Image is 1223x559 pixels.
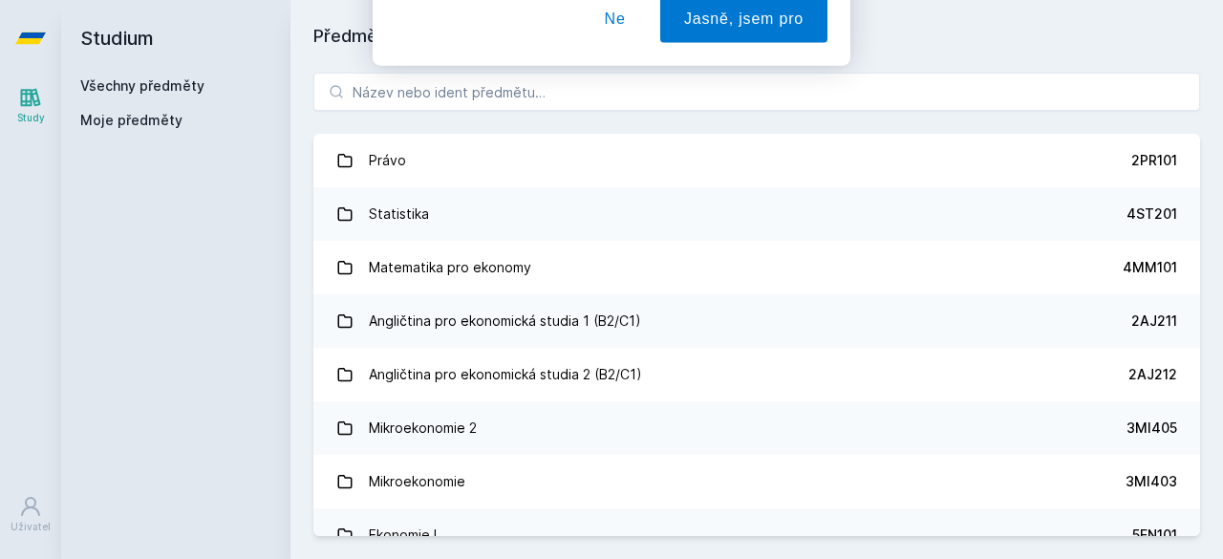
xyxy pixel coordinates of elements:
div: Mikroekonomie [369,462,465,501]
a: Mikroekonomie 3MI403 [313,455,1200,508]
div: Mikroekonomie 2 [369,409,477,447]
div: Uživatel [11,520,51,534]
div: 2AJ211 [1131,312,1177,331]
div: Ekonomie I. [369,516,440,554]
div: 3MI405 [1126,419,1177,438]
a: Matematika pro ekonomy 4MM101 [313,241,1200,294]
div: Angličtina pro ekonomická studia 2 (B2/C1) [369,355,642,394]
button: Ne [581,99,650,147]
a: Mikroekonomie 2 3MI405 [313,401,1200,455]
div: 4MM101 [1123,258,1177,277]
img: notification icon [396,23,472,99]
div: Statistika [369,195,429,233]
div: 5EN101 [1132,526,1177,545]
div: Angličtina pro ekonomická studia 1 (B2/C1) [369,302,641,340]
div: 2AJ212 [1128,365,1177,384]
a: Uživatel [4,485,57,544]
a: Statistika 4ST201 [313,187,1200,241]
div: Matematika pro ekonomy [369,248,531,287]
a: Angličtina pro ekonomická studia 2 (B2/C1) 2AJ212 [313,348,1200,401]
a: Angličtina pro ekonomická studia 1 (B2/C1) 2AJ211 [313,294,1200,348]
button: Jasně, jsem pro [660,99,827,147]
div: [PERSON_NAME] dostávat tipy ohledně studia, nových testů, hodnocení učitelů a předmětů? [472,23,827,67]
div: 4ST201 [1126,204,1177,224]
div: 3MI403 [1126,472,1177,491]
